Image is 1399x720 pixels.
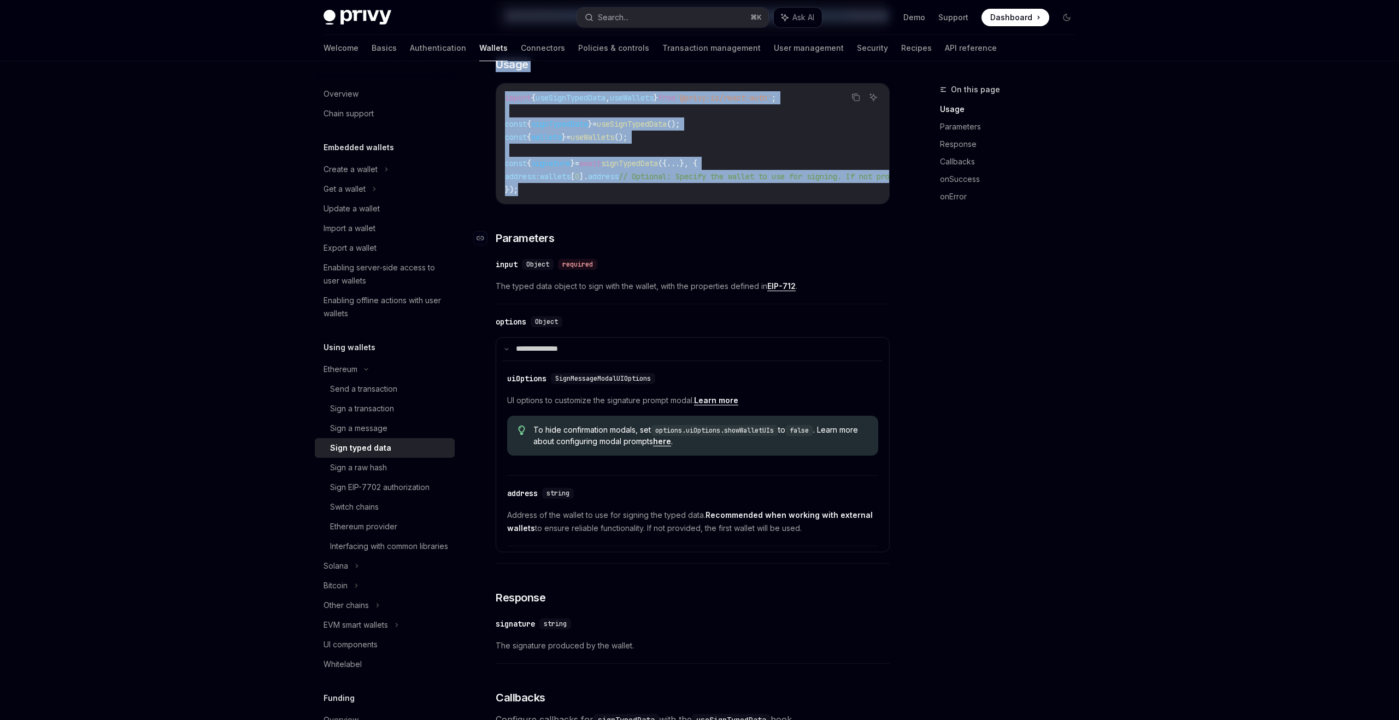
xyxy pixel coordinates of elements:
a: Navigate to header [474,231,496,246]
a: Interfacing with common libraries [315,536,455,556]
div: Sign EIP-7702 authorization [330,481,430,494]
a: Policies & controls [578,35,649,61]
div: Chain support [324,107,374,120]
span: // Optional: Specify the wallet to use for signing. If not provided, the first wallet will be used. [619,172,1051,181]
div: Sign a message [330,422,387,435]
span: signTypedData [531,119,588,129]
div: Sign typed data [330,441,391,455]
a: Sign a message [315,418,455,438]
a: Update a wallet [315,199,455,219]
span: On this page [951,83,1000,96]
code: false [785,425,813,436]
a: Parameters [940,118,1084,135]
a: Transaction management [662,35,761,61]
span: = [575,158,579,168]
span: ]. [579,172,588,181]
h5: Funding [324,692,355,705]
h5: Embedded wallets [324,141,394,154]
span: } [588,119,592,129]
div: Create a wallet [324,163,378,176]
span: useWallets [610,93,654,103]
span: Object [535,317,558,326]
span: Parameters [496,231,554,246]
button: Toggle dark mode [1058,9,1075,26]
span: const [505,158,527,168]
div: Bitcoin [324,579,348,592]
span: }); [505,185,518,194]
div: required [558,259,597,270]
a: Sign typed data [315,438,455,458]
span: signature [531,158,571,168]
span: await [579,158,601,168]
div: Send a transaction [330,382,397,396]
div: UI components [324,638,378,651]
a: Import a wallet [315,219,455,238]
div: Ethereum [324,363,357,376]
div: Enabling server-side access to user wallets [324,261,448,287]
a: Support [938,12,968,23]
a: Authentication [410,35,466,61]
span: Response [496,590,545,605]
span: (); [667,119,680,129]
span: ({ [658,158,667,168]
span: { [527,132,531,142]
div: Switch chains [330,500,379,514]
span: wallets [531,132,562,142]
span: } [571,158,575,168]
a: Usage [940,101,1084,118]
div: Sign a raw hash [330,461,387,474]
span: address: [505,172,540,181]
span: wallets [540,172,571,181]
div: Other chains [324,599,369,612]
a: UI components [315,635,455,654]
a: Response [940,135,1084,153]
span: string [546,489,569,498]
div: options [496,316,526,327]
a: Callbacks [940,153,1084,170]
div: signature [496,618,535,629]
span: useSignTypedData [597,119,667,129]
span: Ask AI [792,12,814,23]
span: { [531,93,536,103]
span: }, { [680,158,697,168]
span: useWallets [571,132,614,142]
span: The signature produced by the wallet. [496,639,890,652]
span: ... [667,158,680,168]
div: Get a wallet [324,182,366,196]
div: Enabling offline actions with user wallets [324,294,448,320]
span: const [505,119,527,129]
div: EVM smart wallets [324,618,388,632]
div: uiOptions [507,373,546,384]
span: signTypedData [601,158,658,168]
div: Ethereum provider [330,520,397,533]
span: To hide confirmation modals, set to . Learn more about configuring modal prompts . [533,424,868,447]
strong: Recommended when working with external wallets [507,510,873,533]
div: Search... [598,11,628,24]
div: Update a wallet [324,202,380,215]
div: input [496,259,518,270]
div: Import a wallet [324,222,375,235]
span: , [606,93,610,103]
a: Switch chains [315,497,455,517]
span: 0 [575,172,579,181]
span: } [654,93,658,103]
a: Sign a raw hash [315,458,455,477]
div: Overview [324,87,358,101]
a: Basics [372,35,397,61]
span: string [544,619,567,628]
span: from [658,93,675,103]
span: const [505,132,527,142]
a: Dashboard [981,9,1049,26]
div: Interfacing with common libraries [330,540,448,553]
span: address [588,172,619,181]
a: Recipes [901,35,932,61]
a: API reference [945,35,997,61]
button: Copy the contents from the code block [849,90,863,104]
span: [ [571,172,575,181]
span: = [592,119,597,129]
div: address [507,488,538,499]
div: Sign a transaction [330,402,394,415]
a: Welcome [324,35,358,61]
a: Wallets [479,35,508,61]
a: onSuccess [940,170,1084,188]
